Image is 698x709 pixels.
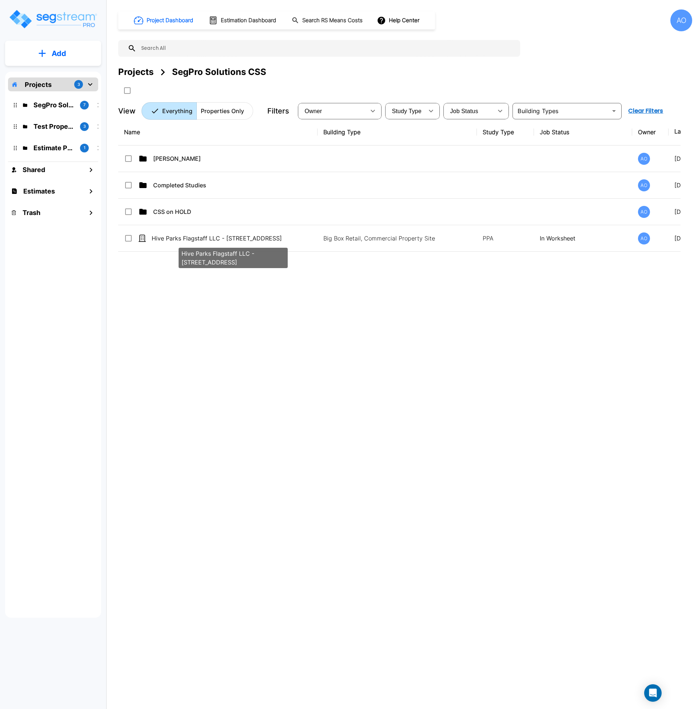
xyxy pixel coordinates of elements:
[83,123,86,130] p: 3
[172,65,266,79] div: SegPro Solutions CSS
[8,9,97,29] img: Logo
[392,108,421,114] span: Study Type
[670,9,692,31] div: AO
[33,122,74,131] p: Test Property Folder
[141,102,253,120] div: Platform
[515,106,607,116] input: Building Types
[141,102,197,120] button: Everything
[632,119,669,146] th: Owner
[638,179,650,191] div: AO
[625,104,666,118] button: Clear Filters
[23,208,40,218] h1: Trash
[375,13,422,27] button: Help Center
[445,101,493,121] div: Select
[609,106,619,116] button: Open
[25,80,52,89] p: Projects
[477,119,534,146] th: Study Type
[304,108,322,114] span: Owner
[153,154,316,163] p: [PERSON_NAME]
[638,206,650,218] div: AO
[318,119,477,146] th: Building Type
[118,119,318,146] th: Name
[5,43,101,64] button: Add
[118,65,153,79] div: Projects
[644,684,662,702] div: Open Intercom Messenger
[483,234,528,243] p: PPA
[52,48,66,59] p: Add
[267,105,289,116] p: Filters
[136,40,516,57] input: Search All
[387,101,424,121] div: Select
[323,234,483,243] p: Big Box Retail, Commercial Property Site
[162,107,192,115] p: Everything
[152,234,315,243] p: Hive Parks Flagstaff LLC - [STREET_ADDRESS]
[206,13,280,28] button: Estimation Dashboard
[201,107,244,115] p: Properties Only
[534,119,632,146] th: Job Status
[182,249,285,267] p: Hive Parks Flagstaff LLC - [STREET_ADDRESS]
[638,232,650,244] div: AO
[83,102,85,108] p: 7
[77,81,80,88] p: 3
[131,12,197,28] button: Project Dashboard
[23,165,45,175] h1: Shared
[120,83,135,98] button: SelectAll
[147,16,193,25] h1: Project Dashboard
[118,105,136,116] p: View
[196,102,253,120] button: Properties Only
[221,16,276,25] h1: Estimation Dashboard
[23,186,55,196] h1: Estimates
[638,153,650,165] div: AO
[289,13,367,28] button: Search RS Means Costs
[153,181,316,190] p: Completed Studies
[450,108,478,114] span: Job Status
[299,101,366,121] div: Select
[33,100,74,110] p: SegPro Solutions CSS
[540,234,626,243] p: In Worksheet
[84,145,85,151] p: 1
[302,16,363,25] h1: Search RS Means Costs
[153,207,316,216] p: CSS on HOLD
[33,143,74,153] p: Estimate Property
